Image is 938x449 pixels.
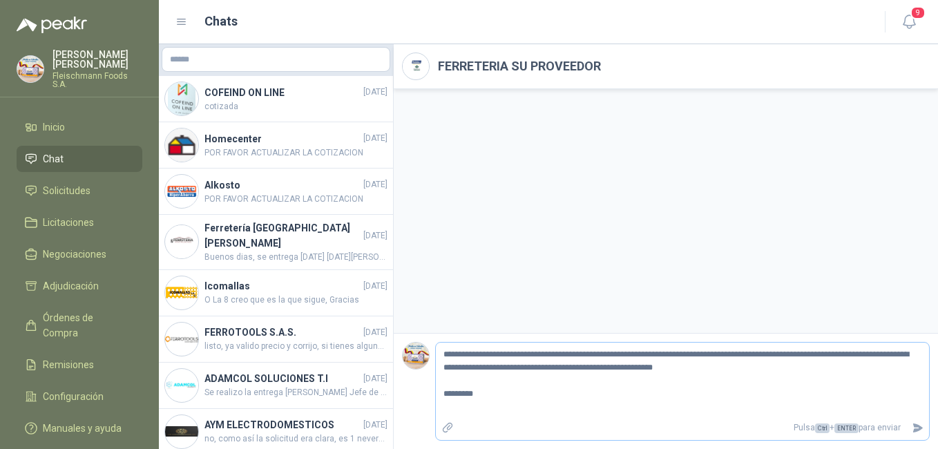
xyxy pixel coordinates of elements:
span: POR FAVOR ACTUALIZAR LA COTIZACION [204,146,387,160]
span: Adjudicación [43,278,99,294]
span: Inicio [43,120,65,135]
a: Company LogoHomecenter[DATE]POR FAVOR ACTUALIZAR LA COTIZACION [159,122,393,169]
span: no, como así la solicitud era clara, es 1 nevera por mes, no las 3 neveras. quedo atenta a que me... [204,432,387,446]
img: Logo peakr [17,17,87,33]
h4: AYM ELECTRODOMESTICOS [204,417,361,432]
a: Órdenes de Compra [17,305,142,346]
h4: FERROTOOLS S.A.S. [204,325,361,340]
img: Company Logo [165,128,198,162]
span: Chat [43,151,64,166]
img: Company Logo [17,56,44,82]
a: Negociaciones [17,241,142,267]
p: Fleischmann Foods S.A. [52,72,142,88]
a: Company LogoFerretería [GEOGRAPHIC_DATA][PERSON_NAME][DATE]Buenos dias, se entrega [DATE] [DATE][... [159,215,393,270]
img: Company Logo [165,175,198,208]
h4: Homecenter [204,131,361,146]
img: Company Logo [165,225,198,258]
img: Company Logo [165,276,198,309]
a: Inicio [17,114,142,140]
span: ENTER [834,423,859,433]
h4: ADAMCOL SOLUCIONES T.I [204,371,361,386]
span: [DATE] [363,86,387,99]
span: [DATE] [363,229,387,242]
span: [DATE] [363,372,387,385]
a: Company LogoIcomallas[DATE]O La 8 creo que es la que sigue, Gracias [159,270,393,316]
span: Negociaciones [43,247,106,262]
a: Adjudicación [17,273,142,299]
img: Company Logo [165,323,198,356]
a: Licitaciones [17,209,142,236]
h4: Icomallas [204,278,361,294]
a: Remisiones [17,352,142,378]
h1: Chats [204,12,238,31]
span: Órdenes de Compra [43,310,129,341]
span: cotizada [204,100,387,113]
span: [DATE] [363,132,387,145]
span: Configuración [43,389,104,404]
img: Company Logo [403,53,429,79]
span: [DATE] [363,178,387,191]
a: Company LogoADAMCOL SOLUCIONES T.I[DATE]Se realizo la entrega [PERSON_NAME] Jefe de recursos huma... [159,363,393,409]
h4: Ferretería [GEOGRAPHIC_DATA][PERSON_NAME] [204,220,361,251]
span: Solicitudes [43,183,90,198]
img: Company Logo [165,369,198,402]
span: Remisiones [43,357,94,372]
button: Enviar [906,416,929,440]
span: [DATE] [363,419,387,432]
span: POR FAVOR ACTUALIZAR LA COTIZACION [204,193,387,206]
span: Se realizo la entrega [PERSON_NAME] Jefe de recursos humanos, gracias [204,386,387,399]
span: [DATE] [363,280,387,293]
span: [DATE] [363,326,387,339]
p: Pulsa + para enviar [459,416,907,440]
span: Buenos dias, se entrega [DATE] [DATE][PERSON_NAME] [204,251,387,264]
img: Company Logo [403,343,429,369]
a: Chat [17,146,142,172]
label: Adjuntar archivos [436,416,459,440]
a: Company LogoAlkosto[DATE]POR FAVOR ACTUALIZAR LA COTIZACION [159,169,393,215]
p: [PERSON_NAME] [PERSON_NAME] [52,50,142,69]
span: listo, ya valido precio y corrijo, si tienes alguna duda llamame al 3132798393 [204,340,387,353]
span: Ctrl [815,423,830,433]
a: Company LogoCOFEIND ON LINE[DATE]cotizada [159,76,393,122]
span: 9 [910,6,926,19]
a: Configuración [17,383,142,410]
h2: FERRETERIA SU PROVEEDOR [438,57,601,76]
button: 9 [897,10,921,35]
a: Manuales y ayuda [17,415,142,441]
h4: COFEIND ON LINE [204,85,361,100]
span: Manuales y ayuda [43,421,122,436]
img: Company Logo [165,82,198,115]
span: O La 8 creo que es la que sigue, Gracias [204,294,387,307]
h4: Alkosto [204,178,361,193]
span: Licitaciones [43,215,94,230]
a: Solicitudes [17,178,142,204]
img: Company Logo [165,415,198,448]
a: Company LogoFERROTOOLS S.A.S.[DATE]listo, ya valido precio y corrijo, si tienes alguna duda llama... [159,316,393,363]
